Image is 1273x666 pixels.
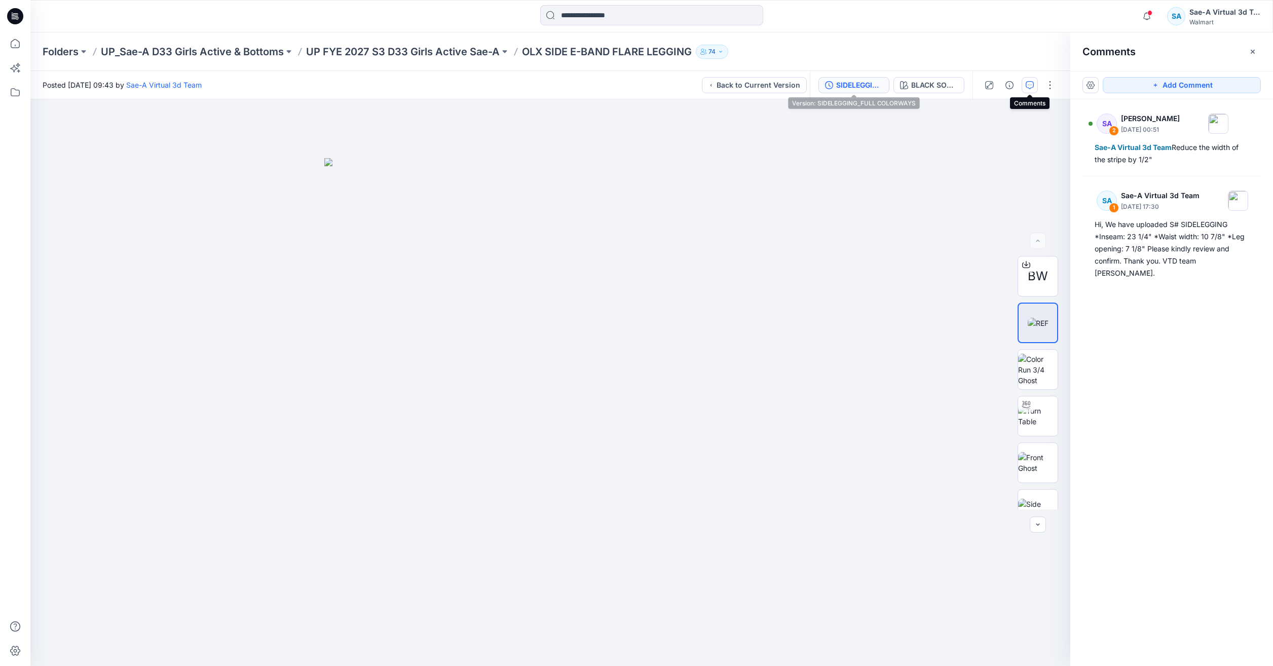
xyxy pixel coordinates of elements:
[1121,202,1200,212] p: [DATE] 17:30
[1095,218,1249,279] div: Hi, We have uploaded S# SIDELEGGING *Inseam: 23 1/4" *Waist width: 10 7/8" *Leg opening: 7 1/8" P...
[1001,77,1018,93] button: Details
[702,77,807,93] button: Back to Current Version
[893,77,964,93] button: BLACK SOOT 210131PW
[1121,190,1200,202] p: Sae-A Virtual 3d Team
[1189,6,1260,18] div: Sae-A Virtual 3d Team
[1097,191,1117,211] div: SA
[43,80,202,90] span: Posted [DATE] 09:43 by
[522,45,692,59] p: OLX SIDE E-BAND FLARE LEGGING
[696,45,728,59] button: 74
[1095,143,1172,152] span: Sae-A Virtual 3d Team
[1121,125,1180,135] p: [DATE] 00:51
[1095,141,1249,166] div: Reduce the width of the stripe by 1/2"
[126,81,202,89] a: Sae-A Virtual 3d Team
[818,77,889,93] button: SIDELEGGING_FULL COLORWAYS
[911,80,958,91] div: BLACK SOOT 210131PW
[1167,7,1185,25] div: SA
[1018,354,1058,386] img: Color Run 3/4 Ghost
[1018,405,1058,427] img: Turn Table
[1103,77,1261,93] button: Add Comment
[1121,113,1180,125] p: [PERSON_NAME]
[836,80,883,91] div: SIDELEGGING_FULL COLORWAYS
[1028,267,1048,285] span: BW
[1082,46,1136,58] h2: Comments
[101,45,284,59] a: UP_Sae-A D33 Girls Active & Bottoms
[708,46,716,57] p: 74
[1018,452,1058,473] img: Front Ghost
[306,45,500,59] a: UP FYE 2027 S3 D33 Girls Active Sae-A
[1109,203,1119,213] div: 1
[1097,114,1117,134] div: SA
[43,45,79,59] a: Folders
[1189,18,1260,26] div: Walmart
[1018,499,1058,520] img: Side Ghost
[1028,318,1049,328] img: REF
[1109,126,1119,136] div: 2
